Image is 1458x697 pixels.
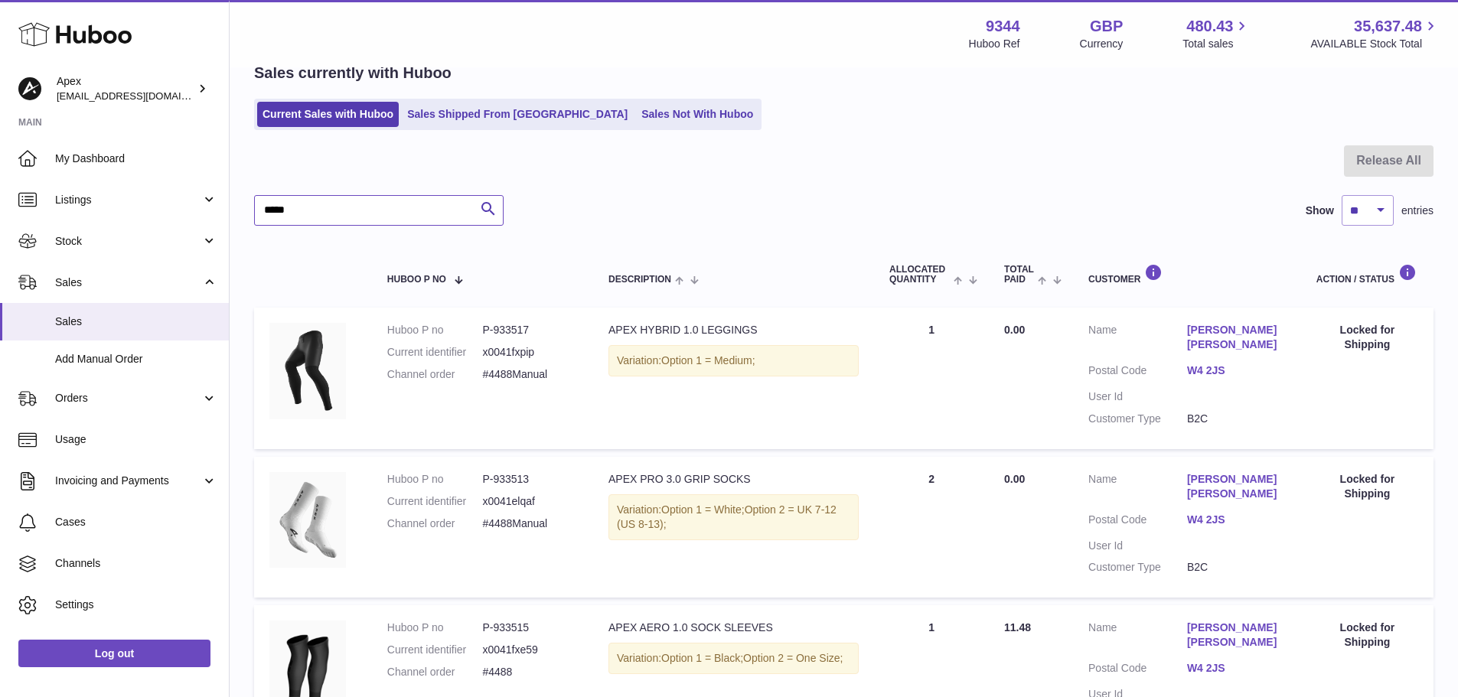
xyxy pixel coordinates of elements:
div: Locked for Shipping [1316,620,1418,650]
span: 11.48 [1004,621,1031,633]
span: 480.43 [1186,16,1233,37]
span: 0.00 [1004,324,1025,336]
td: 1 [874,308,989,448]
dd: P-933517 [482,323,578,337]
div: Locked for Shipping [1316,323,1418,352]
dd: #4488Manual [482,367,578,382]
div: Customer [1088,264,1286,285]
div: Variation: [608,643,859,674]
span: Invoicing and Payments [55,474,201,488]
h2: Sales currently with Huboo [254,63,452,83]
div: Variation: [608,345,859,376]
span: Total paid [1004,265,1034,285]
dd: #4488 [482,665,578,679]
span: [EMAIL_ADDRESS][DOMAIN_NAME] [57,90,225,102]
span: entries [1401,204,1434,218]
dt: Channel order [387,665,483,679]
dd: B2C [1187,560,1286,575]
dt: Current identifier [387,345,483,360]
div: APEX PRO 3.0 GRIP SOCKS [608,472,859,487]
span: Stock [55,234,201,249]
dt: User Id [1088,389,1187,404]
dd: P-933513 [482,472,578,487]
div: APEX AERO 1.0 SOCK SLEEVES [608,620,859,635]
a: [PERSON_NAME] [PERSON_NAME] [1187,472,1286,501]
dt: User Id [1088,539,1187,553]
span: Option 1 = White; [661,503,745,516]
dt: Huboo P no [387,323,483,337]
span: Settings [55,598,217,612]
span: 0.00 [1004,473,1025,485]
div: Variation: [608,494,859,540]
span: Listings [55,193,201,207]
a: W4 2JS [1187,363,1286,378]
span: 35,637.48 [1354,16,1422,37]
dt: Current identifier [387,643,483,657]
strong: GBP [1090,16,1123,37]
a: [PERSON_NAME] [PERSON_NAME] [1187,323,1286,352]
img: internalAdmin-9344@internal.huboo.com [18,77,41,100]
span: Description [608,275,671,285]
dt: Huboo P no [387,472,483,487]
div: Apex [57,74,194,103]
span: Option 1 = Medium; [661,354,755,366]
a: Log out [18,640,210,667]
span: Option 2 = UK 7-12 (US 8-13); [617,503,837,530]
div: APEX HYBRID 1.0 LEGGINGS [608,323,859,337]
dt: Current identifier [387,494,483,509]
span: Usage [55,432,217,447]
span: Sales [55,275,201,290]
span: Channels [55,556,217,571]
a: [PERSON_NAME] [PERSON_NAME] [1187,620,1286,650]
span: Total sales [1182,37,1251,51]
span: Sales [55,314,217,329]
dd: P-933515 [482,620,578,635]
dd: x0041fxe59 [482,643,578,657]
span: Huboo P no [387,275,446,285]
div: Currency [1080,37,1124,51]
a: W4 2JS [1187,661,1286,676]
dt: Name [1088,323,1187,356]
a: Sales Shipped From [GEOGRAPHIC_DATA] [402,102,633,127]
a: Current Sales with Huboo [257,102,399,127]
span: Add Manual Order [55,352,217,366]
dt: Postal Code [1088,363,1187,382]
div: Locked for Shipping [1316,472,1418,501]
a: 35,637.48 AVAILABLE Stock Total [1310,16,1440,51]
dt: Postal Code [1088,661,1187,679]
span: Cases [55,515,217,529]
dd: #4488Manual [482,516,578,531]
dd: x0041elqaf [482,494,578,509]
a: 480.43 Total sales [1182,16,1251,51]
div: Huboo Ref [969,37,1020,51]
dt: Channel order [387,367,483,382]
dt: Postal Code [1088,513,1187,531]
label: Show [1306,204,1334,218]
span: Orders [55,391,201,405]
dd: x0041fxpip [482,345,578,360]
dt: Customer Type [1088,560,1187,575]
dt: Customer Type [1088,412,1187,426]
dt: Name [1088,472,1187,505]
span: Option 2 = One Size; [743,652,843,664]
a: Sales Not With Huboo [636,102,758,127]
span: ALLOCATED Quantity [889,265,950,285]
td: 2 [874,457,989,598]
dt: Channel order [387,516,483,531]
span: My Dashboard [55,151,217,166]
dd: B2C [1187,412,1286,426]
a: W4 2JS [1187,513,1286,527]
img: ApexPRO3.0-ProductImage-White-FINALEDIT_8cc07690-d40c-4ba7-bce9-b2b833cfbc4f.png [269,472,346,568]
img: ApexHYBRID1.0-ProductImage-v1_5915e8aa-7d03-4d67-80c2-de7adae83276.png [269,323,346,419]
dt: Huboo P no [387,620,483,635]
dt: Name [1088,620,1187,653]
span: AVAILABLE Stock Total [1310,37,1440,51]
span: Option 1 = Black; [661,652,743,664]
div: Action / Status [1316,264,1418,285]
strong: 9344 [986,16,1020,37]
